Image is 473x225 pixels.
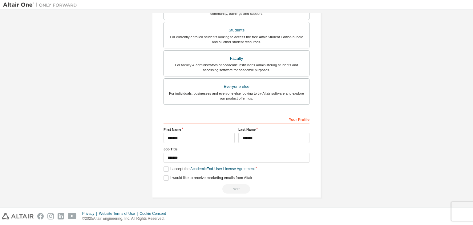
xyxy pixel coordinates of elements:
div: Your Profile [164,114,309,124]
a: Academic End-User License Agreement [190,167,255,171]
div: For faculty & administrators of academic institutions administering students and accessing softwa... [168,63,305,72]
div: Faculty [168,54,305,63]
img: facebook.svg [37,213,44,219]
label: Last Name [238,127,309,132]
div: Cookie Consent [139,211,169,216]
label: First Name [164,127,235,132]
div: For individuals, businesses and everyone else looking to try Altair software and explore our prod... [168,91,305,101]
div: Privacy [82,211,99,216]
img: linkedin.svg [58,213,64,219]
label: Job Title [164,147,309,152]
p: © 2025 Altair Engineering, Inc. All Rights Reserved. [82,216,170,221]
label: I accept the [164,166,255,172]
label: I would like to receive marketing emails from Altair [164,175,252,181]
div: Website Terms of Use [99,211,139,216]
img: instagram.svg [47,213,54,219]
div: Students [168,26,305,35]
div: For currently enrolled students looking to access the free Altair Student Edition bundle and all ... [168,35,305,44]
img: altair_logo.svg [2,213,34,219]
img: Altair One [3,2,80,8]
div: Everyone else [168,82,305,91]
img: youtube.svg [68,213,77,219]
div: Read and acccept EULA to continue [164,184,309,194]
